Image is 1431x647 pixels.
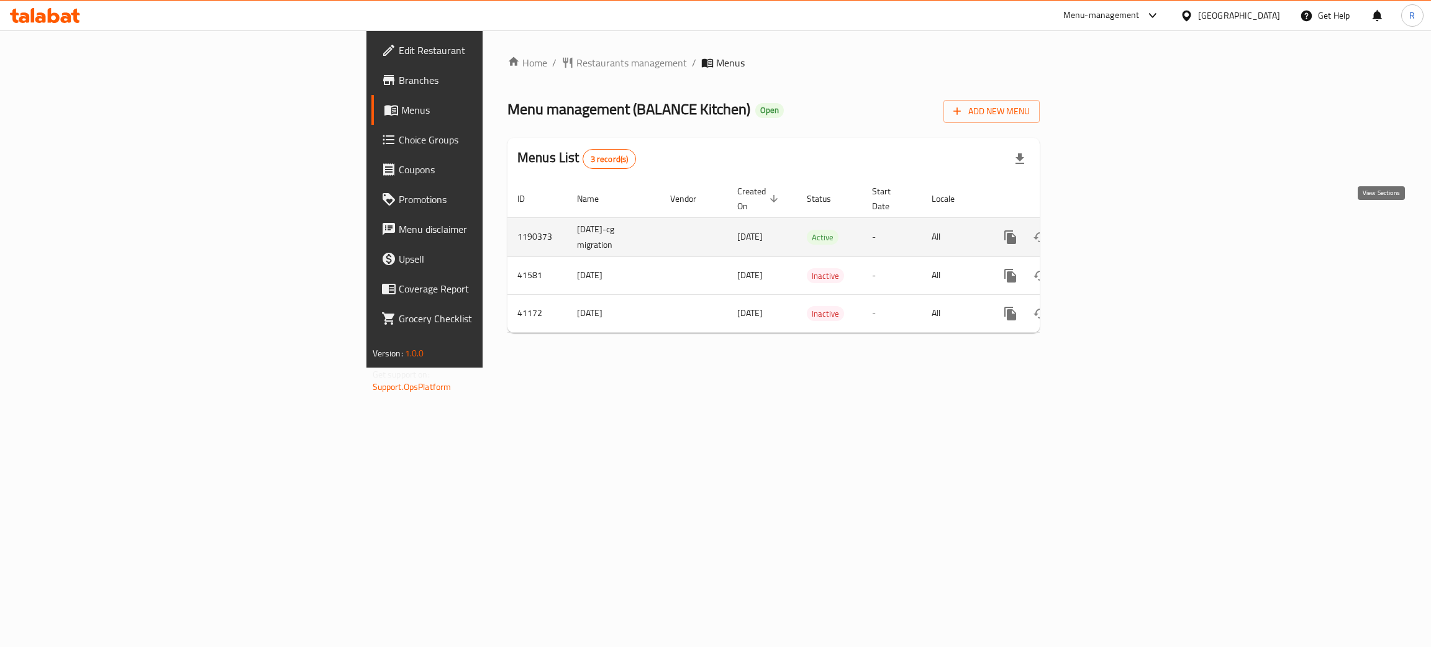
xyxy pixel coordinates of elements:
[807,268,844,283] div: Inactive
[399,73,596,88] span: Branches
[1025,299,1055,328] button: Change Status
[507,95,750,123] span: Menu management ( BALANCE Kitchen )
[807,307,844,321] span: Inactive
[932,191,971,206] span: Locale
[986,180,1125,218] th: Actions
[1025,222,1055,252] button: Change Status
[755,103,784,118] div: Open
[922,217,986,256] td: All
[399,162,596,177] span: Coupons
[371,244,606,274] a: Upsell
[567,217,660,256] td: [DATE]-cg migration
[922,294,986,332] td: All
[567,256,660,294] td: [DATE]
[399,251,596,266] span: Upsell
[577,191,615,206] span: Name
[755,105,784,115] span: Open
[807,306,844,321] div: Inactive
[807,230,838,245] span: Active
[716,55,745,70] span: Menus
[996,261,1025,291] button: more
[576,55,687,70] span: Restaurants management
[737,184,782,214] span: Created On
[399,281,596,296] span: Coverage Report
[1025,261,1055,291] button: Change Status
[507,55,1040,70] nav: breadcrumb
[371,35,606,65] a: Edit Restaurant
[371,274,606,304] a: Coverage Report
[507,180,1125,333] table: enhanced table
[996,299,1025,328] button: more
[1409,9,1415,22] span: R
[399,192,596,207] span: Promotions
[670,191,712,206] span: Vendor
[517,148,636,169] h2: Menus List
[862,217,922,256] td: -
[862,294,922,332] td: -
[405,345,424,361] span: 1.0.0
[373,345,403,361] span: Version:
[737,228,763,245] span: [DATE]
[517,191,541,206] span: ID
[399,311,596,326] span: Grocery Checklist
[371,65,606,95] a: Branches
[1063,8,1140,23] div: Menu-management
[862,256,922,294] td: -
[371,125,606,155] a: Choice Groups
[922,256,986,294] td: All
[807,269,844,283] span: Inactive
[996,222,1025,252] button: more
[373,379,452,395] a: Support.OpsPlatform
[1005,144,1035,174] div: Export file
[583,153,636,165] span: 3 record(s)
[371,184,606,214] a: Promotions
[399,43,596,58] span: Edit Restaurant
[561,55,687,70] a: Restaurants management
[567,294,660,332] td: [DATE]
[943,100,1040,123] button: Add New Menu
[371,95,606,125] a: Menus
[1198,9,1280,22] div: [GEOGRAPHIC_DATA]
[692,55,696,70] li: /
[371,304,606,333] a: Grocery Checklist
[807,191,847,206] span: Status
[737,305,763,321] span: [DATE]
[953,104,1030,119] span: Add New Menu
[371,214,606,244] a: Menu disclaimer
[399,222,596,237] span: Menu disclaimer
[737,267,763,283] span: [DATE]
[401,102,596,117] span: Menus
[583,149,637,169] div: Total records count
[371,155,606,184] a: Coupons
[373,366,430,382] span: Get support on:
[872,184,907,214] span: Start Date
[399,132,596,147] span: Choice Groups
